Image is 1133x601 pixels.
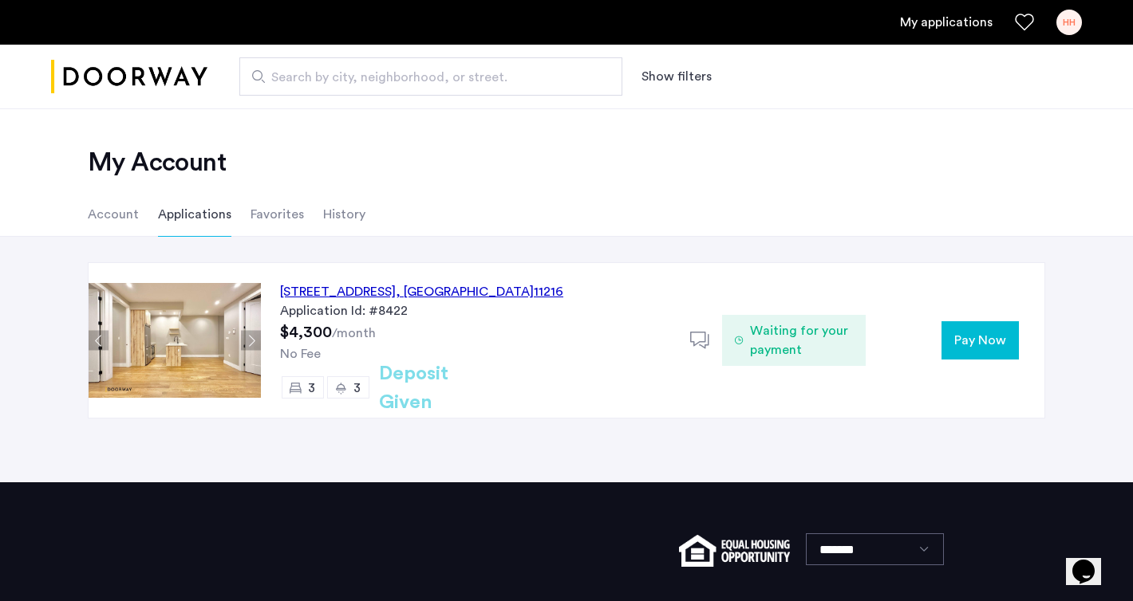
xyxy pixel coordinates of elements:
[241,331,261,351] button: Next apartment
[1066,537,1117,585] iframe: chat widget
[51,47,207,107] a: Cazamio logo
[1015,13,1034,32] a: Favorites
[88,192,139,237] li: Account
[353,382,361,395] span: 3
[679,535,790,567] img: equal-housing.png
[251,192,304,237] li: Favorites
[396,285,534,298] span: , [GEOGRAPHIC_DATA]
[280,301,671,320] div: Application Id: #8422
[900,13,993,32] a: My application
[271,68,578,87] span: Search by city, neighborhood, or street.
[379,359,506,417] h2: Deposit Given
[1056,10,1082,35] div: HH
[89,283,261,398] img: Apartment photo
[332,327,376,340] sub: /month
[954,331,1006,350] span: Pay Now
[280,324,332,340] span: $4,300
[158,192,231,237] li: Applications
[750,321,853,359] span: Waiting for your payment
[308,382,315,395] span: 3
[806,533,944,565] select: Language select
[89,331,109,351] button: Previous apartment
[280,282,563,301] div: [STREET_ADDRESS] 11216
[942,321,1019,359] button: button
[88,147,1045,179] h2: My Account
[280,348,321,360] span: No Fee
[642,67,712,86] button: Show or hide filters
[239,57,622,96] input: Apartment Search
[51,47,207,107] img: logo
[323,192,365,237] li: History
